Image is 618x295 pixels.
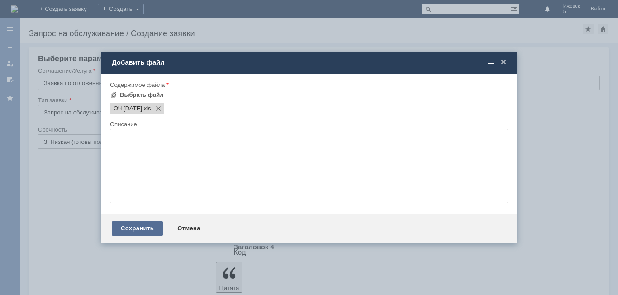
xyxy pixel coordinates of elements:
span: Закрыть [499,58,508,67]
div: Добавить файл [112,58,508,67]
div: Прошу отменить отложенные чеки по МБК Ижевск 5 за [DATE] [4,11,132,25]
div: Добрый день! [4,4,132,11]
span: ОЧ 25.09.2025.xls [142,105,151,112]
div: Выбрать файл [120,91,164,99]
div: Содержимое файла [110,82,506,88]
div: Описание [110,121,506,127]
span: Свернуть (Ctrl + M) [486,58,495,67]
span: ОЧ 25.09.2025.xls [114,105,142,112]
